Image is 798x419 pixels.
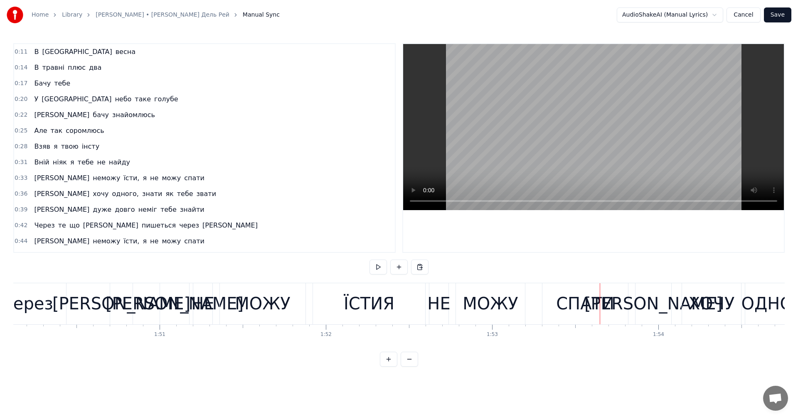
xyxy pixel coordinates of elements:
[427,291,450,316] div: НЕ
[142,236,148,246] span: я
[487,331,498,338] div: 1:53
[81,142,101,151] span: інсту
[689,291,735,316] div: ХОЧУ
[727,7,760,22] button: Cancel
[138,205,158,214] span: неміг
[96,11,229,19] a: [PERSON_NAME] • [PERSON_NAME] Дель Рей
[149,236,159,246] span: не
[53,142,59,151] span: я
[52,291,190,316] div: [PERSON_NAME]
[32,11,280,19] nav: breadcrumb
[41,63,65,72] span: травні
[556,291,614,316] div: СПАТИ
[134,94,152,104] span: таке
[584,291,722,316] div: [PERSON_NAME]
[69,221,81,230] span: що
[67,63,86,72] span: плюс
[15,142,27,151] span: 0:28
[15,111,27,119] span: 0:22
[15,190,27,198] span: 0:36
[33,236,90,246] span: [PERSON_NAME]
[154,331,165,338] div: 1:51
[123,236,140,246] span: їсти,
[33,110,90,120] span: [PERSON_NAME]
[92,205,112,214] span: дуже
[69,157,75,167] span: я
[33,173,90,183] span: [PERSON_NAME]
[33,221,55,230] span: Через
[15,206,27,214] span: 0:39
[33,63,39,72] span: В
[33,142,51,151] span: Взяв
[161,236,182,246] span: можу
[653,331,664,338] div: 1:54
[33,126,48,135] span: Але
[33,78,52,88] span: Бачу
[111,110,156,120] span: знайомлюсь
[3,291,53,316] div: через
[15,64,27,72] span: 0:14
[92,236,121,246] span: неможу
[764,7,791,22] button: Save
[15,48,27,56] span: 0:11
[123,173,140,183] span: їсти,
[196,189,217,198] span: звати
[7,7,23,23] img: youka
[153,94,179,104] span: голубе
[15,127,27,135] span: 0:25
[33,189,90,198] span: [PERSON_NAME]
[77,157,95,167] span: тебе
[62,11,82,19] a: Library
[183,173,205,183] span: спати
[92,173,121,183] span: неможу
[243,11,280,19] span: Manual Sync
[15,79,27,88] span: 0:17
[15,158,27,167] span: 0:31
[111,189,140,198] span: одного,
[15,174,27,182] span: 0:33
[160,205,177,214] span: тебе
[202,221,259,230] span: [PERSON_NAME]
[88,63,102,72] span: два
[15,221,27,230] span: 0:42
[179,205,205,214] span: знайти
[763,386,788,411] div: Відкритий чат
[235,291,290,316] div: МОЖУ
[142,173,148,183] span: я
[41,47,113,56] span: [GEOGRAPHIC_DATA]
[53,78,71,88] span: тебе
[15,95,27,103] span: 0:20
[49,126,63,135] span: так
[65,126,105,135] span: соромлюсь
[33,205,90,214] span: [PERSON_NAME]
[165,189,174,198] span: як
[82,221,139,230] span: [PERSON_NAME]
[52,157,68,167] span: ніяк
[33,47,39,56] span: В
[178,221,200,230] span: через
[176,189,194,198] span: тебе
[114,205,135,214] span: довго
[141,221,177,230] span: пишеться
[463,291,518,316] div: МОЖУ
[320,331,332,338] div: 1:52
[41,94,112,104] span: [GEOGRAPHIC_DATA]
[92,110,110,120] span: бачу
[15,237,27,245] span: 0:44
[191,291,214,316] div: НЕ
[108,157,131,167] span: найду
[57,221,67,230] span: те
[141,189,163,198] span: знати
[344,291,394,316] div: ЇСТИЯ
[60,142,79,151] span: твою
[115,47,136,56] span: весна
[114,94,132,104] span: небо
[32,11,49,19] a: Home
[149,173,159,183] span: не
[33,94,39,104] span: У
[96,157,106,167] span: не
[92,189,109,198] span: хочу
[183,236,205,246] span: спати
[161,173,182,183] span: можу
[33,157,50,167] span: Вній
